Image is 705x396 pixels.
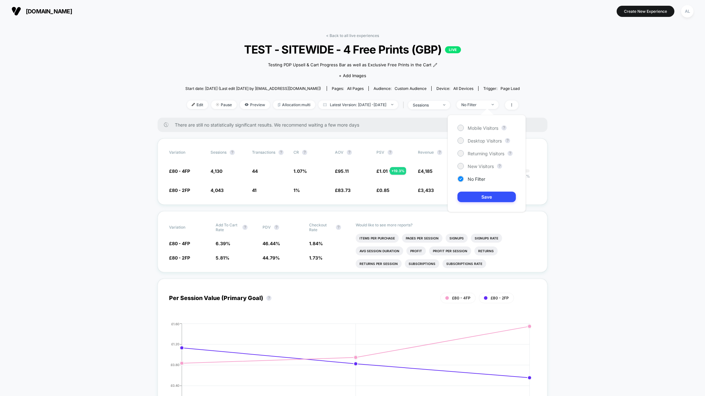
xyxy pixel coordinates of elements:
span: New Visitors [468,164,494,169]
button: ? [336,225,341,230]
img: end [443,104,445,106]
a: < Back to all live experiences [326,33,379,38]
li: Subscriptions [405,259,439,268]
span: Device: [431,86,478,91]
span: 46.44 % [263,241,280,246]
span: £80 - 4FP [169,168,190,174]
span: Desktop Visitors [468,138,502,143]
img: end [391,104,393,105]
button: ? [266,296,271,301]
img: calendar [323,103,327,106]
span: 0.85 [379,187,390,193]
span: Preview [240,100,270,109]
img: end [492,104,494,105]
tspan: £1.20 [171,342,179,346]
li: Returns Per Session [356,259,402,268]
span: £80 - 4FP [169,241,190,246]
span: No Filter [468,176,485,182]
span: 1.73 % [309,255,323,260]
li: Avg Session Duration [356,246,403,255]
button: ? [274,225,279,230]
button: ? [278,150,284,155]
span: Custom Audience [395,86,427,91]
button: ? [497,164,502,169]
tspan: £0.80 [171,363,179,367]
span: £80 - 2FP [169,187,190,193]
button: Create New Experience [617,6,674,17]
span: 1.84 % [309,241,323,246]
span: Revenue [418,150,434,155]
button: Save [457,192,516,202]
div: No Filter [461,102,487,107]
li: Signups [446,234,468,243]
span: Returning Visitors [468,151,504,156]
li: Profit [406,246,426,255]
li: Items Per Purchase [356,234,399,243]
span: Add To Cart Rate [216,223,239,232]
button: ? [302,150,307,155]
li: Returns [474,246,498,255]
div: sessions [413,103,438,107]
span: 6.39 % [216,241,230,246]
span: 3,433 [421,187,434,193]
span: Edit [187,100,208,109]
p: LIVE [445,46,461,53]
button: ? [437,150,442,155]
span: £ [376,168,388,174]
button: AL [679,5,695,18]
span: 83.73 [338,187,351,193]
span: Allocation: multi [273,100,315,109]
span: 5.81 % [216,255,229,260]
span: £80 - 4FP [452,296,471,300]
li: Profit Per Session [429,246,471,255]
span: 4,130 [211,168,222,174]
span: 4,043 [211,187,224,193]
span: There are still no statistically significant results. We recommend waiting a few more days [175,122,535,128]
button: ? [501,125,507,130]
span: £ [335,168,349,174]
button: [DOMAIN_NAME] [10,6,74,16]
span: Variation [169,150,204,155]
span: + Add Images [339,73,366,78]
img: end [216,103,219,106]
span: Transactions [252,150,275,155]
div: Trigger: [483,86,520,91]
div: Audience: [374,86,427,91]
button: ? [347,150,352,155]
span: Pause [211,100,237,109]
span: £ [418,168,433,174]
button: ? [242,225,248,230]
button: ? [388,150,393,155]
span: 1.01 [379,168,388,174]
div: AL [681,5,694,18]
button: ? [508,151,513,156]
span: Sessions [211,150,226,155]
span: 4,185 [421,168,433,174]
span: £ [335,187,351,193]
span: £ [376,187,390,193]
span: 1.07 % [293,168,307,174]
span: £ [418,187,434,193]
img: edit [192,103,195,106]
span: all devices [453,86,473,91]
tspan: £0.40 [171,384,179,387]
li: Signups Rate [471,234,502,243]
span: 1 % [293,187,300,193]
span: PSV [376,150,384,155]
span: Latest Version: [DATE] - [DATE] [318,100,398,109]
span: £80 - 2FP [491,296,509,300]
span: Variation [169,223,204,232]
div: Pages: [332,86,364,91]
img: rebalance [278,103,280,106]
span: [DOMAIN_NAME] [26,8,72,15]
tspan: £1.60 [171,322,179,326]
span: CR [293,150,299,155]
span: 44.79 % [263,255,280,260]
span: Mobile Visitors [468,125,498,131]
button: ? [505,138,510,143]
p: Would like to see more reports? [356,223,536,227]
span: all pages [347,86,364,91]
img: Visually logo [11,6,21,16]
span: Page Load [501,86,520,91]
div: + 19.3 % [390,167,406,175]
